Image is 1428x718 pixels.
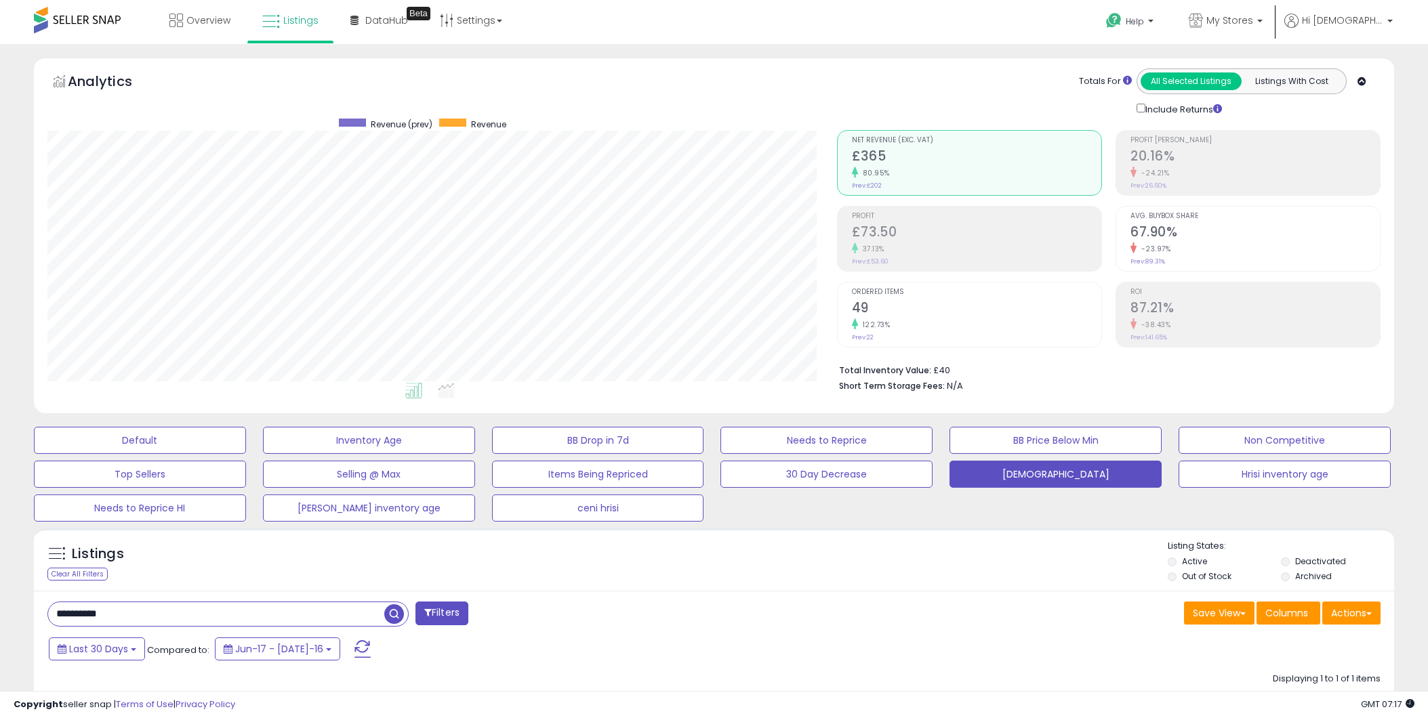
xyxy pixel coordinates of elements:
[852,300,1101,318] h2: 49
[263,461,475,488] button: Selling @ Max
[1137,244,1171,254] small: -23.97%
[34,494,246,522] button: Needs to Reprice HI
[1130,213,1380,220] span: Avg. Buybox Share
[720,427,933,454] button: Needs to Reprice
[1130,289,1380,296] span: ROI
[147,643,209,656] span: Compared to:
[1295,555,1346,567] label: Deactivated
[1130,182,1166,190] small: Prev: 26.60%
[852,213,1101,220] span: Profit
[852,333,874,341] small: Prev: 22
[1079,75,1132,88] div: Totals For
[1130,257,1165,266] small: Prev: 89.31%
[1126,101,1238,117] div: Include Returns
[1273,673,1381,685] div: Displaying 1 to 1 of 1 items
[1141,72,1242,90] button: All Selected Listings
[407,7,430,20] div: Tooltip anchor
[1322,601,1381,625] button: Actions
[839,380,945,392] b: Short Term Storage Fees:
[947,379,963,392] span: N/A
[492,427,704,454] button: BB Drop in 7d
[1130,333,1167,341] small: Prev: 141.65%
[852,257,889,266] small: Prev: £53.60
[852,224,1101,242] h2: £73.50
[852,289,1101,296] span: Ordered Items
[34,427,246,454] button: Default
[1284,14,1393,44] a: Hi [DEMOGRAPHIC_DATA]
[1137,168,1170,178] small: -24.21%
[1126,16,1144,27] span: Help
[1168,540,1394,553] p: Listing States:
[1182,555,1207,567] label: Active
[852,182,882,190] small: Prev: £202
[852,137,1101,144] span: Net Revenue (Exc. VAT)
[950,461,1162,488] button: [DEMOGRAPHIC_DATA]
[1095,2,1167,44] a: Help
[1257,601,1320,625] button: Columns
[69,642,128,656] span: Last 30 Days
[1130,137,1380,144] span: Profit [PERSON_NAME]
[215,637,340,660] button: Jun-17 - [DATE]-16
[839,361,1370,377] li: £40
[68,72,159,94] h5: Analytics
[1206,14,1253,27] span: My Stores
[858,168,890,178] small: 80.95%
[839,364,931,376] b: Total Inventory Value:
[415,601,468,625] button: Filters
[1179,461,1391,488] button: Hrisi inventory age
[263,494,475,522] button: [PERSON_NAME] inventory age
[1184,601,1254,625] button: Save View
[1130,148,1380,167] h2: 20.16%
[371,119,432,130] span: Revenue (prev)
[176,698,235,711] a: Privacy Policy
[1241,72,1342,90] button: Listings With Cost
[471,119,506,130] span: Revenue
[720,461,933,488] button: 30 Day Decrease
[858,244,884,254] small: 37.13%
[1130,224,1380,242] h2: 67.90%
[1361,698,1414,711] span: 2025-08-16 07:17 GMT
[186,14,230,27] span: Overview
[492,494,704,522] button: ceni hrisi
[492,461,704,488] button: Items Being Repriced
[49,637,145,660] button: Last 30 Days
[263,427,475,454] button: Inventory Age
[1105,12,1122,29] i: Get Help
[283,14,319,27] span: Listings
[47,568,108,580] div: Clear All Filters
[1295,570,1332,582] label: Archived
[116,698,174,711] a: Terms of Use
[1179,427,1391,454] button: Non Competitive
[72,545,124,564] h5: Listings
[235,642,323,656] span: Jun-17 - [DATE]-16
[858,320,891,330] small: 122.73%
[1130,300,1380,318] h2: 87.21%
[1137,320,1171,330] small: -38.43%
[950,427,1162,454] button: BB Price Below Min
[14,698,235,711] div: seller snap | |
[852,148,1101,167] h2: £365
[34,461,246,488] button: Top Sellers
[1265,606,1308,620] span: Columns
[365,14,408,27] span: DataHub
[1302,14,1383,27] span: Hi [DEMOGRAPHIC_DATA]
[14,698,63,711] strong: Copyright
[1182,570,1231,582] label: Out of Stock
